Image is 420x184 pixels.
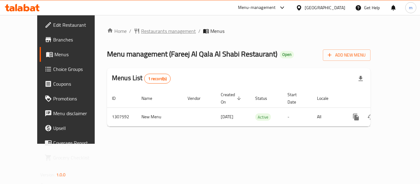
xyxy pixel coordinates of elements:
[40,32,107,47] a: Branches
[280,52,294,57] span: Open
[40,171,55,179] span: Version:
[53,95,102,102] span: Promotions
[107,89,413,127] table: enhanced table
[287,91,305,106] span: Start Date
[349,110,363,124] button: more
[344,89,413,108] th: Actions
[145,76,171,82] span: 1 record(s)
[134,27,196,35] a: Restaurants management
[53,139,102,147] span: Coverage Report
[129,27,131,35] li: /
[53,154,102,161] span: Grocery Checklist
[137,108,183,126] td: New Menu
[305,4,345,11] div: [GEOGRAPHIC_DATA]
[53,124,102,132] span: Upsell
[144,74,171,84] div: Total records count
[53,21,102,29] span: Edit Restaurant
[107,47,277,61] span: Menu management ( Fareej Al Qala Al Shabi Restaurant )
[40,150,107,165] a: Grocery Checklist
[107,27,370,35] nav: breadcrumb
[312,108,344,126] td: All
[40,18,107,32] a: Edit Restaurant
[40,76,107,91] a: Coupons
[40,135,107,150] a: Coverage Report
[112,95,124,102] span: ID
[238,4,276,11] div: Menu-management
[363,110,378,124] button: Change Status
[53,65,102,73] span: Choice Groups
[141,95,160,102] span: Name
[283,108,312,126] td: -
[198,27,200,35] li: /
[188,95,208,102] span: Vendor
[409,4,413,11] span: m
[221,113,233,121] span: [DATE]
[112,73,171,84] h2: Menus List
[255,113,271,121] div: Active
[53,80,102,88] span: Coupons
[141,27,196,35] span: Restaurants management
[255,95,275,102] span: Status
[40,62,107,76] a: Choice Groups
[107,108,137,126] td: 1307592
[221,91,243,106] span: Created On
[56,171,66,179] span: 1.0.0
[40,91,107,106] a: Promotions
[317,95,336,102] span: Locale
[53,110,102,117] span: Menu disclaimer
[328,51,366,59] span: Add New Menu
[353,71,368,86] div: Export file
[54,51,102,58] span: Menus
[255,114,271,121] span: Active
[280,51,294,58] div: Open
[210,27,224,35] span: Menus
[323,49,370,61] button: Add New Menu
[40,106,107,121] a: Menu disclaimer
[53,36,102,43] span: Branches
[40,121,107,135] a: Upsell
[40,47,107,62] a: Menus
[107,27,127,35] a: Home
